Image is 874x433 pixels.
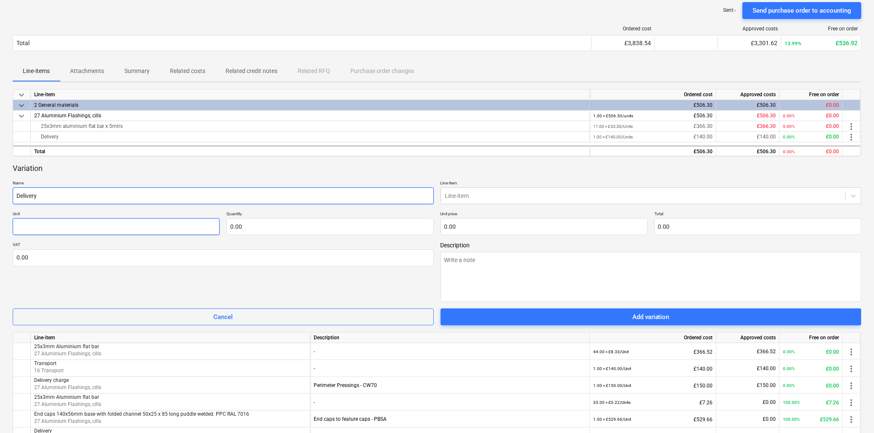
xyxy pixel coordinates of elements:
[31,333,310,343] div: Line-item
[593,100,713,111] div: £506.30
[441,242,862,249] span: Description
[226,211,433,218] p: Quantity
[16,100,27,111] span: keyboard_arrow_down
[593,360,713,377] div: £140.00
[593,343,713,360] div: £366.52
[785,41,801,46] small: 13.99%
[213,311,233,322] div: Cancel
[783,383,795,388] small: 0.00%
[23,67,50,76] p: Line-items
[593,377,713,394] div: £150.00
[34,385,101,391] span: 27 Aluminium Flashings, cills
[720,394,776,411] div: £0.00
[13,309,434,325] button: Cancel
[34,402,101,408] span: 27 Aluminium Flashings, cills
[783,146,839,157] div: £0.00
[13,211,220,218] p: Unit
[783,343,839,360] div: £0.00
[593,111,713,121] div: £506.30
[34,100,586,110] div: 2 General materials
[314,360,586,377] div: -
[783,349,795,354] small: 0.00%
[314,394,586,411] div: -
[716,89,780,100] div: Approved costs
[780,89,843,100] div: Free on order
[783,377,839,394] div: £0.00
[34,360,56,366] span: Transport
[783,114,795,118] small: 0.00%
[593,135,633,139] small: 1.00 × £140.00 / Units
[783,124,795,129] small: 0.00%
[723,7,736,14] p: Sent : -
[590,89,716,100] div: Ordered cost
[593,349,629,354] small: 44.00 × £8.33 / Unit
[34,121,586,131] div: 25x3mm aluminium flat bar x 5mtrs
[785,40,858,46] div: £536.92
[783,411,839,428] div: £529.66
[593,114,633,118] small: 1.00 × £506.30 / units
[721,26,778,32] div: Approved costs
[720,100,776,111] div: £506.30
[783,394,839,411] div: £7.26
[846,347,856,357] span: more_vert
[124,67,150,76] p: Summary
[13,180,434,187] p: Name
[593,383,631,388] small: 1.00 × £150.00 / Unit
[593,146,713,157] div: £506.30
[785,26,858,32] div: Free on order
[783,132,839,142] div: £0.00
[593,132,713,142] div: £140.00
[34,132,586,142] div: Delivery
[593,400,631,405] small: 33.00 × £0.22 / Units
[720,146,776,157] div: £506.30
[780,333,843,343] div: Free on order
[593,124,633,129] small: 11.00 × £33.30 / Units
[593,366,631,371] small: 1.00 × £140.00 / Unit
[70,67,104,76] p: Attachments
[13,242,434,249] p: VAT
[783,121,839,132] div: £0.00
[441,309,862,325] button: Add variation
[846,381,856,391] span: more_vert
[314,377,586,394] div: Perimeter Pressings - CW70
[721,40,777,46] div: £3,301.62
[783,100,839,111] div: £0.00
[632,311,670,322] div: Add variation
[13,163,43,173] p: Variation
[314,343,586,360] div: -
[34,351,101,357] span: 27 Aluminium Flashings, cills
[593,411,713,428] div: £529.66
[753,5,851,16] div: Send purchase order to accounting
[16,111,27,121] span: keyboard_arrow_down
[310,333,590,343] div: Description
[590,333,716,343] div: Ordered cost
[593,394,713,411] div: £7.26
[226,67,277,76] p: Related credit notes
[783,400,800,405] small: 100.00%
[31,146,590,156] div: Total
[34,419,101,425] span: 27 Aluminium Flashings, cills
[34,377,69,383] span: Delivery charge
[720,132,776,142] div: £140.00
[31,89,590,100] div: Line-item
[716,333,780,343] div: Approved costs
[720,111,776,121] div: £506.30
[783,149,795,154] small: 0.00%
[846,414,856,425] span: more_vert
[34,411,249,417] span: End caps 140x56mm base with folded channel 50x25 x 85 long puddle welded. PPC RAL 7016
[16,90,27,100] span: keyboard_arrow_down
[720,343,776,360] div: £366.52
[595,40,651,46] div: £3,838.54
[720,411,776,428] div: £0.00
[16,40,30,46] div: Total
[846,364,856,374] span: more_vert
[314,411,586,428] div: End caps to feature caps - PBSA
[441,211,648,218] p: Unit price
[783,366,795,371] small: 0.00%
[441,180,862,187] p: Line-item
[720,360,776,377] div: £140.00
[742,2,861,19] button: Send purchase order to accounting
[846,132,856,142] span: more_vert
[846,122,856,132] span: more_vert
[783,135,795,139] small: 0.00%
